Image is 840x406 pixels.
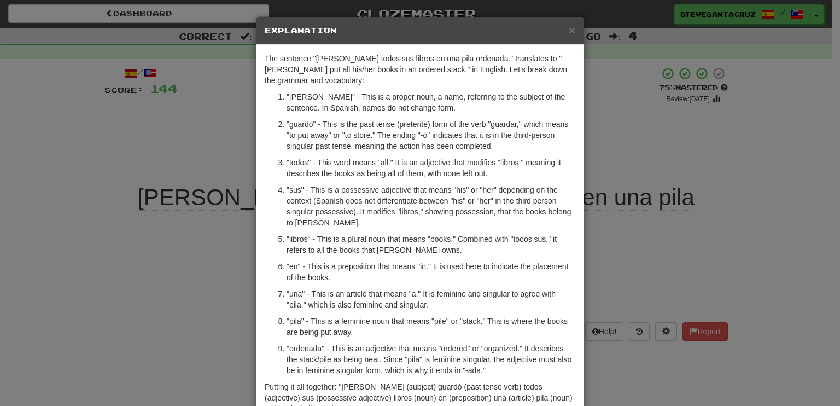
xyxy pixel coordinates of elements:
[287,234,575,256] p: "libros" - This is a plural noun that means "books." Combined with "todos sus," it refers to all ...
[287,261,575,283] p: "en" - This is a preposition that means "in." It is used here to indicate the placement of the bo...
[287,157,575,179] p: "todos" - This word means "all." It is an adjective that modifies "libros," meaning it describes ...
[569,24,575,36] span: ×
[287,288,575,310] p: "una" - This is an article that means "a." It is feminine and singular to agree with "pila," whic...
[287,119,575,152] p: "guardó" - This is the past tense (preterite) form of the verb "guardar," which means "to put awa...
[265,25,575,36] h5: Explanation
[265,53,575,86] p: The sentence "[PERSON_NAME] todos sus libros en una pila ordenada." translates to "[PERSON_NAME] ...
[287,184,575,228] p: "sus" - This is a possessive adjective that means "his" or "her" depending on the context (Spanis...
[287,343,575,376] p: "ordenada" - This is an adjective that means "ordered" or "organized." It describes the stack/pil...
[287,91,575,113] p: "[PERSON_NAME]" - This is a proper noun, a name, referring to the subject of the sentence. In Spa...
[287,316,575,338] p: "pila" - This is a feminine noun that means "pile" or "stack." This is where the books are being ...
[569,24,575,36] button: Close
